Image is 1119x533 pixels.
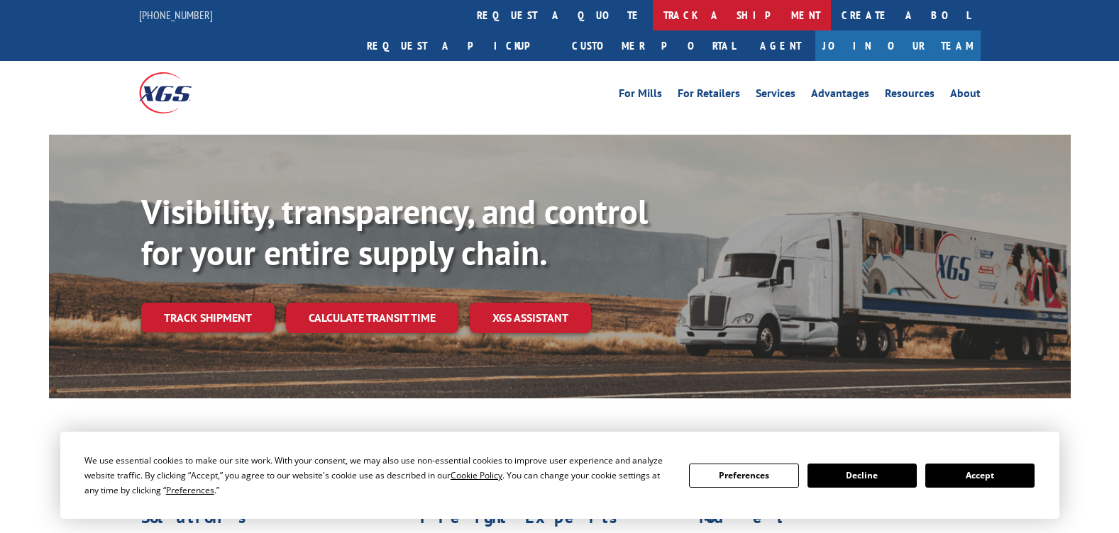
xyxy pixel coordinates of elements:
[84,453,672,498] div: We use essential cookies to make our site work. With your consent, we may also use non-essential ...
[286,303,458,333] a: Calculate transit time
[356,30,561,61] a: Request a pickup
[451,469,502,481] span: Cookie Policy
[561,30,746,61] a: Customer Portal
[139,8,213,22] a: [PHONE_NUMBER]
[756,88,795,103] a: Services
[746,30,815,61] a: Agent
[619,88,662,103] a: For Mills
[811,88,869,103] a: Advantages
[678,88,740,103] a: For Retailers
[689,464,798,488] button: Preferences
[815,30,981,61] a: Join Our Team
[60,432,1059,519] div: Cookie Consent Prompt
[807,464,917,488] button: Decline
[470,303,591,333] a: XGS ASSISTANT
[950,88,981,103] a: About
[885,88,935,103] a: Resources
[166,484,214,496] span: Preferences
[141,189,648,274] b: Visibility, transparency, and control for your entire supply chain.
[925,464,1035,488] button: Accept
[141,303,275,332] a: Track shipment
